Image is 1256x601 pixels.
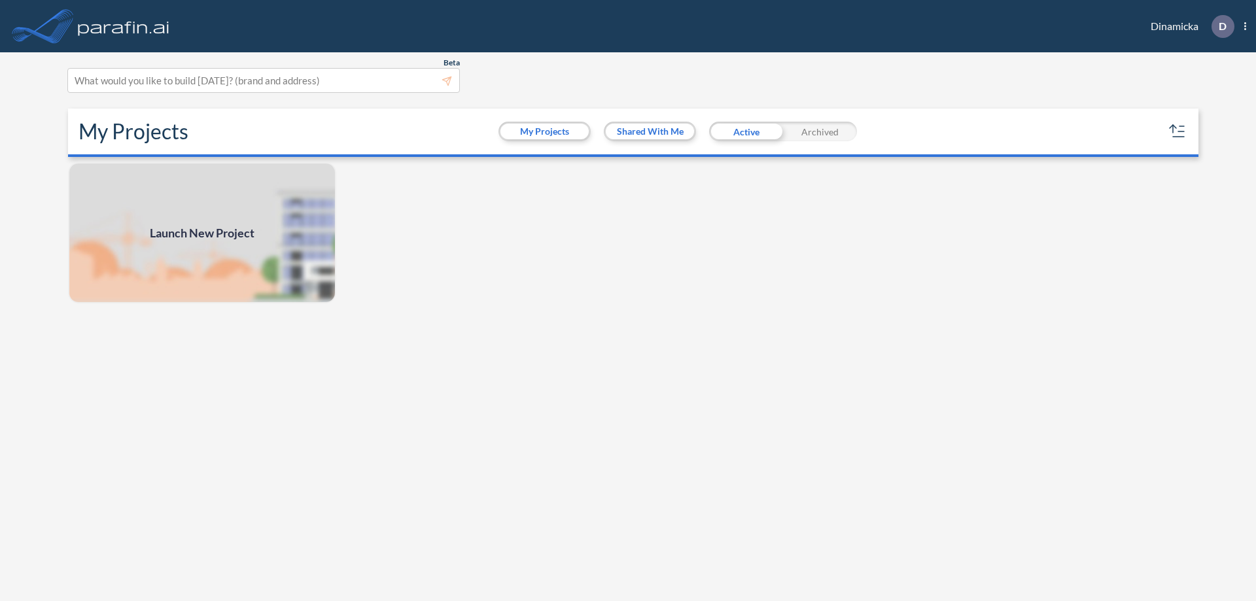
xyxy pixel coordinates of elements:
[783,122,857,141] div: Archived
[709,122,783,141] div: Active
[150,224,254,242] span: Launch New Project
[500,124,589,139] button: My Projects
[78,119,188,144] h2: My Projects
[1131,15,1246,38] div: Dinamicka
[444,58,460,68] span: Beta
[68,162,336,303] a: Launch New Project
[1219,20,1227,32] p: D
[75,13,172,39] img: logo
[68,162,336,303] img: add
[1167,121,1188,142] button: sort
[606,124,694,139] button: Shared With Me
